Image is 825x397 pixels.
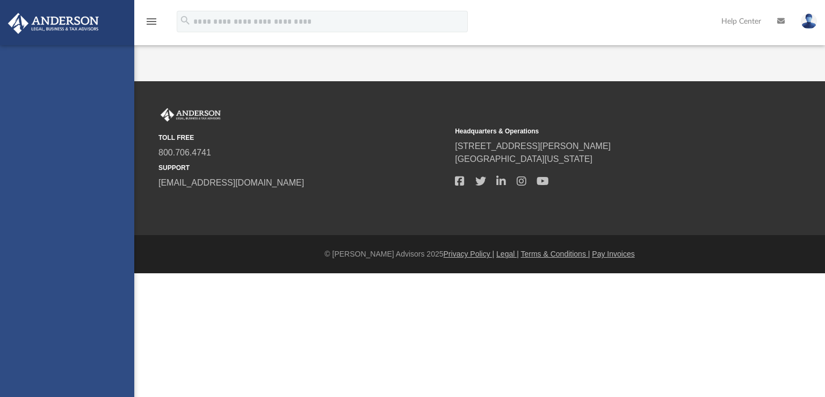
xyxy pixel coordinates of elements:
[444,250,495,258] a: Privacy Policy |
[801,13,817,29] img: User Pic
[145,20,158,28] a: menu
[455,126,744,136] small: Headquarters & Operations
[158,178,304,187] a: [EMAIL_ADDRESS][DOMAIN_NAME]
[496,250,519,258] a: Legal |
[158,108,223,122] img: Anderson Advisors Platinum Portal
[158,163,447,173] small: SUPPORT
[179,15,191,26] i: search
[521,250,590,258] a: Terms & Conditions |
[455,154,592,164] a: [GEOGRAPHIC_DATA][US_STATE]
[592,250,634,258] a: Pay Invoices
[158,133,447,143] small: TOLL FREE
[158,148,211,157] a: 800.706.4741
[145,15,158,28] i: menu
[134,249,825,260] div: © [PERSON_NAME] Advisors 2025
[5,13,102,34] img: Anderson Advisors Platinum Portal
[455,141,611,151] a: [STREET_ADDRESS][PERSON_NAME]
